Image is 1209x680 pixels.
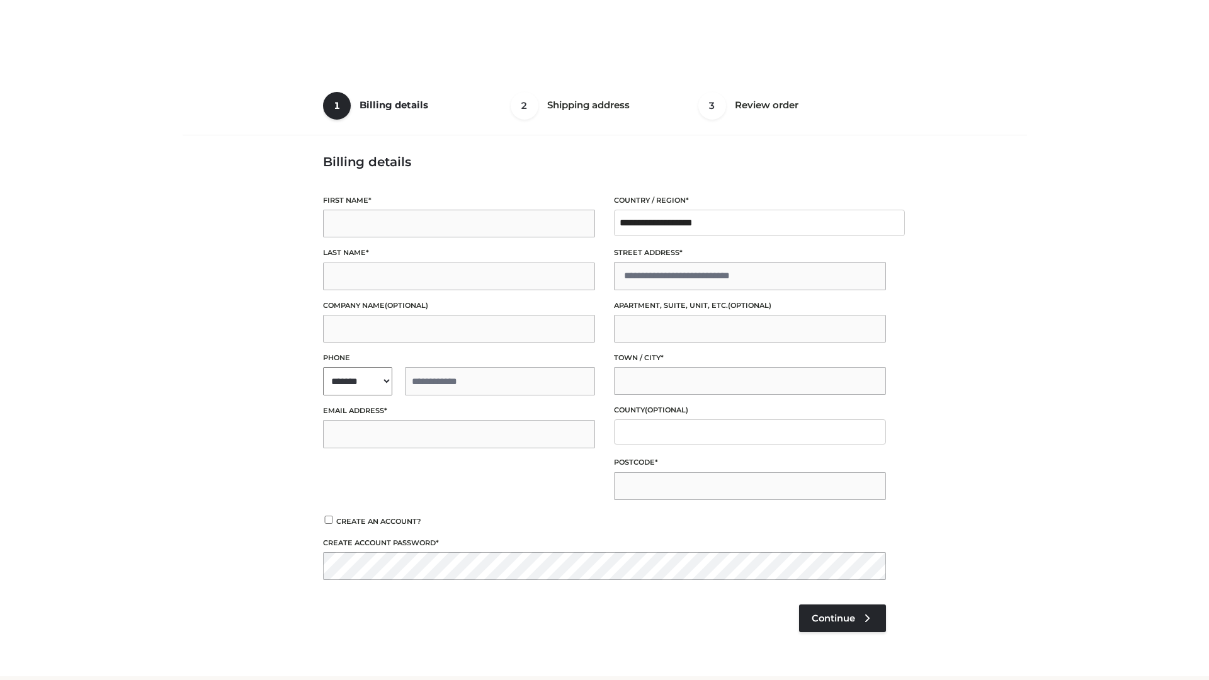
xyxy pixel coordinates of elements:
label: Postcode [614,456,886,468]
span: 3 [698,92,726,120]
a: Continue [799,604,886,632]
span: Create an account? [336,517,421,526]
label: County [614,404,886,416]
span: (optional) [645,405,688,414]
label: Company name [323,300,595,312]
label: Phone [323,352,595,364]
label: Country / Region [614,195,886,207]
span: Billing details [360,99,428,111]
span: Shipping address [547,99,630,111]
span: 1 [323,92,351,120]
h3: Billing details [323,154,886,169]
span: (optional) [385,301,428,310]
label: Email address [323,405,595,417]
span: (optional) [728,301,771,310]
span: 2 [511,92,538,120]
label: Create account password [323,537,886,549]
label: Town / City [614,352,886,364]
label: Apartment, suite, unit, etc. [614,300,886,312]
span: Continue [812,613,855,624]
label: Last name [323,247,595,259]
label: Street address [614,247,886,259]
span: Review order [735,99,798,111]
input: Create an account? [323,516,334,524]
label: First name [323,195,595,207]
